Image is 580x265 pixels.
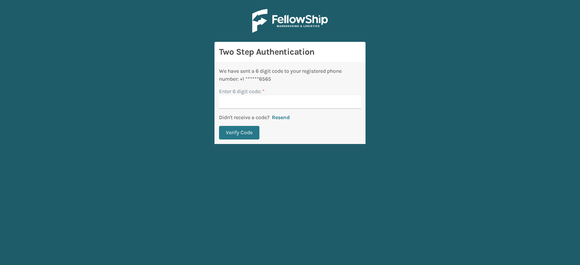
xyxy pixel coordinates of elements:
div: We have sent a 6 digit code to your registered phone number: +1 ******6565 [219,67,361,83]
button: Verify Code [219,126,259,139]
img: Logo [252,9,328,33]
h3: Two Step Authentication [219,46,361,58]
p: Didn't receive a code? [219,113,270,121]
button: Resend [270,114,292,121]
label: Enter 6 digit code: [219,87,265,95]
